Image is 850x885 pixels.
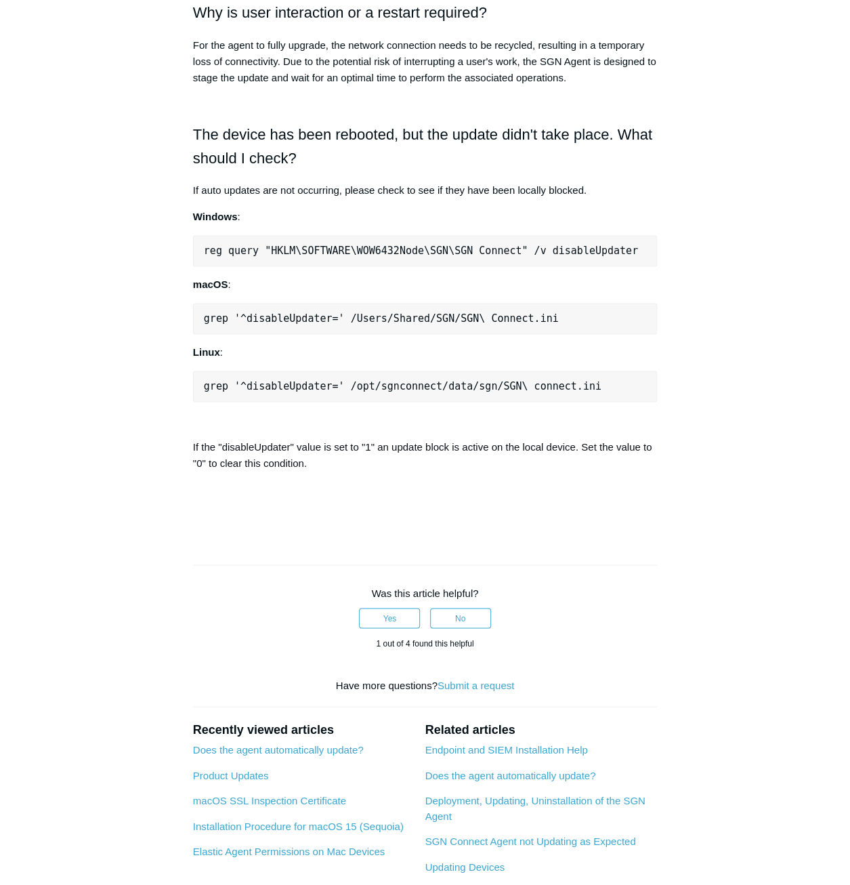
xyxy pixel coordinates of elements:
a: Installation Procedure for macOS 15 (Sequoia) [193,820,404,831]
p: For the agent to fully upgrade, the network connection needs to be recycled, resulting in a tempo... [193,37,657,86]
h2: Related articles [425,720,657,739]
h2: Recently viewed articles [193,720,412,739]
a: Elastic Agent Permissions on Mac Devices [193,845,385,857]
strong: macOS [193,279,228,290]
pre: grep '^disableUpdater=' /opt/sgnconnect/data/sgn/SGN\ connect.ini [193,371,657,402]
span: 1 out of 4 found this helpful [376,638,473,648]
div: Have more questions? [193,678,657,693]
p: If auto updates are not occurring, please check to see if they have been locally blocked. [193,182,657,199]
p: : [193,209,657,225]
a: Product Updates [193,769,269,781]
span: If the "disableUpdater" value is set to "1" an update block is active on the local device. Set th... [193,440,652,468]
a: Deployment, Updating, Uninstallation of the SGN Agent [425,794,645,821]
button: This article was not helpful [430,608,491,628]
pre: reg query "HKLM\SOFTWARE\WOW6432Node\SGN\SGN Connect" /v disableUpdater [193,235,657,266]
h2: The device has been rebooted, but the update didn't take place. What should I check? [193,123,657,170]
p: : [193,344,657,361]
a: Does the agent automatically update? [193,743,364,755]
a: Endpoint and SIEM Installation Help [425,743,587,755]
p: : [193,276,657,293]
a: SGN Connect Agent not Updating as Expected [425,835,635,846]
a: macOS SSL Inspection Certificate [193,794,346,806]
pre: grep '^disableUpdater=' /Users/Shared/SGN/SGN\ Connect.ini [193,303,657,334]
a: Updating Devices [425,861,505,872]
a: Does the agent automatically update? [425,769,595,781]
strong: Windows [193,211,238,222]
strong: Linux [193,346,220,358]
span: Was this article helpful? [372,587,479,598]
h2: Why is user interaction or a restart required? [193,1,657,24]
a: Submit a request [438,679,514,691]
button: This article was helpful [359,608,420,628]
